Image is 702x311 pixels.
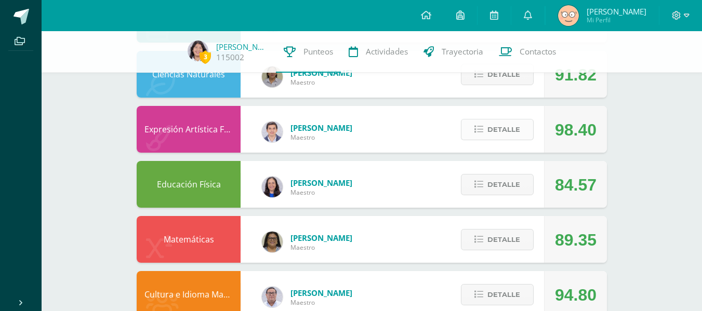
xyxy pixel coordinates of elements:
[216,42,268,52] a: [PERSON_NAME]
[262,287,283,307] img: 5778bd7e28cf89dedf9ffa8080fc1cd8.png
[290,123,352,133] span: [PERSON_NAME]
[262,177,283,197] img: 68a1b6eba1ca279b4aaba7ff28e184e4.png
[555,161,597,208] div: 84.57
[461,229,534,250] button: Detalle
[587,16,646,24] span: Mi Perfil
[137,161,241,208] div: Educación Física
[555,51,597,98] div: 91.82
[276,31,341,73] a: Punteos
[487,65,520,84] span: Detalle
[290,78,352,87] span: Maestro
[290,133,352,142] span: Maestro
[303,46,333,57] span: Punteos
[200,50,211,63] span: 3
[461,284,534,305] button: Detalle
[461,64,534,85] button: Detalle
[487,120,520,139] span: Detalle
[262,66,283,87] img: 3af43c4f3931345fadf8ce10480f33e2.png
[262,121,283,142] img: 32863153bf8bbda601a51695c130e98e.png
[416,31,491,73] a: Trayectoria
[341,31,416,73] a: Actividades
[290,288,352,298] span: [PERSON_NAME]
[520,46,556,57] span: Contactos
[487,285,520,304] span: Detalle
[137,216,241,263] div: Matemáticas
[188,40,208,61] img: 3a30efea21185ef172354e0ceef9618c.png
[555,217,597,263] div: 89.35
[461,174,534,195] button: Detalle
[262,232,283,252] img: 6a91f3c28980e4c11ff94e63ef0e30c7.png
[290,298,352,307] span: Maestro
[555,106,597,153] div: 98.40
[290,233,352,243] span: [PERSON_NAME]
[290,178,352,188] span: [PERSON_NAME]
[487,230,520,249] span: Detalle
[487,175,520,194] span: Detalle
[290,243,352,252] span: Maestro
[491,31,564,73] a: Contactos
[216,52,244,63] a: 115002
[366,46,408,57] span: Actividades
[442,46,483,57] span: Trayectoria
[290,188,352,197] span: Maestro
[137,51,241,98] div: Ciencias Naturales
[461,119,534,140] button: Detalle
[558,5,579,26] img: 8af19cf04de0ae0b6fa021c291ba4e00.png
[587,6,646,17] span: [PERSON_NAME]
[137,106,241,153] div: Expresión Artística FORMACIÓN MUSICAL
